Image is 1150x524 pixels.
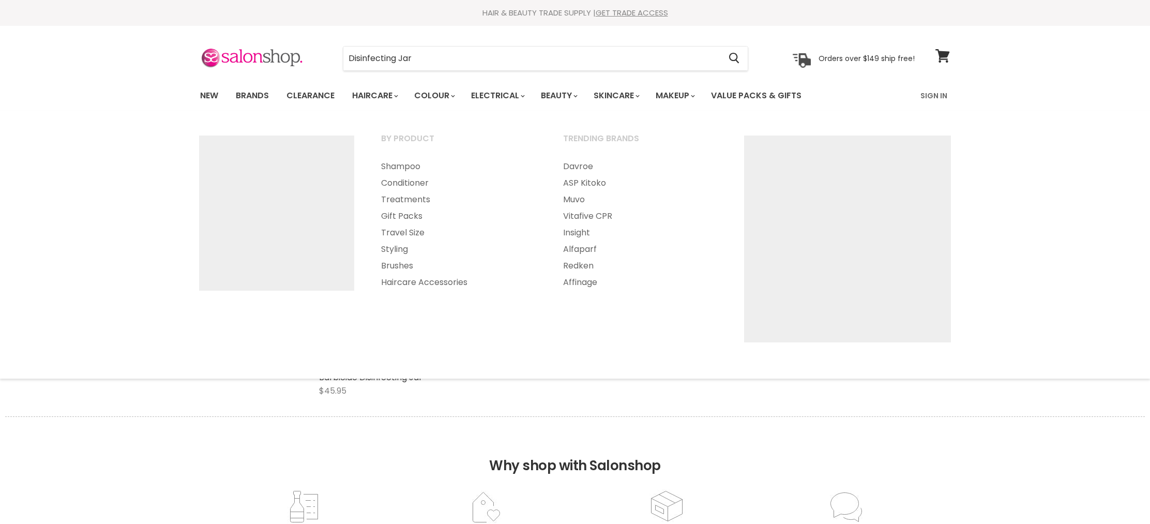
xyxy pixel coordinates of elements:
[368,208,548,224] a: Gift Packs
[192,81,862,111] ul: Main menu
[703,85,809,107] a: Value Packs & Gifts
[550,130,730,156] a: Trending Brands
[279,85,342,107] a: Clearance
[228,85,277,107] a: Brands
[586,85,646,107] a: Skincare
[1098,475,1140,514] iframe: Gorgias live chat messenger
[550,208,730,224] a: Vitafive CPR
[550,175,730,191] a: ASP Kitoko
[187,8,963,18] div: HAIR & BEAUTY TRADE SUPPLY |
[596,7,668,18] a: GET TRADE ACCESS
[5,416,1145,489] h2: Why shop with Salonshop
[550,274,730,291] a: Affinage
[720,47,748,70] button: Search
[463,85,531,107] a: Electrical
[343,47,720,70] input: Search
[550,224,730,241] a: Insight
[648,85,701,107] a: Makeup
[368,258,548,274] a: Brushes
[550,158,730,291] ul: Main menu
[368,241,548,258] a: Styling
[914,85,954,107] a: Sign In
[368,158,548,175] a: Shampoo
[368,158,548,291] ul: Main menu
[343,46,748,71] form: Product
[368,224,548,241] a: Travel Size
[344,85,404,107] a: Haircare
[368,274,548,291] a: Haircare Accessories
[319,385,346,397] span: $45.95
[406,85,461,107] a: Colour
[550,191,730,208] a: Muvo
[819,53,915,63] p: Orders over $149 ship free!
[368,175,548,191] a: Conditioner
[368,130,548,156] a: By Product
[187,81,963,111] nav: Main
[550,241,730,258] a: Alfaparf
[550,158,730,175] a: Davroe
[192,85,226,107] a: New
[533,85,584,107] a: Beauty
[368,191,548,208] a: Treatments
[550,258,730,274] a: Redken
